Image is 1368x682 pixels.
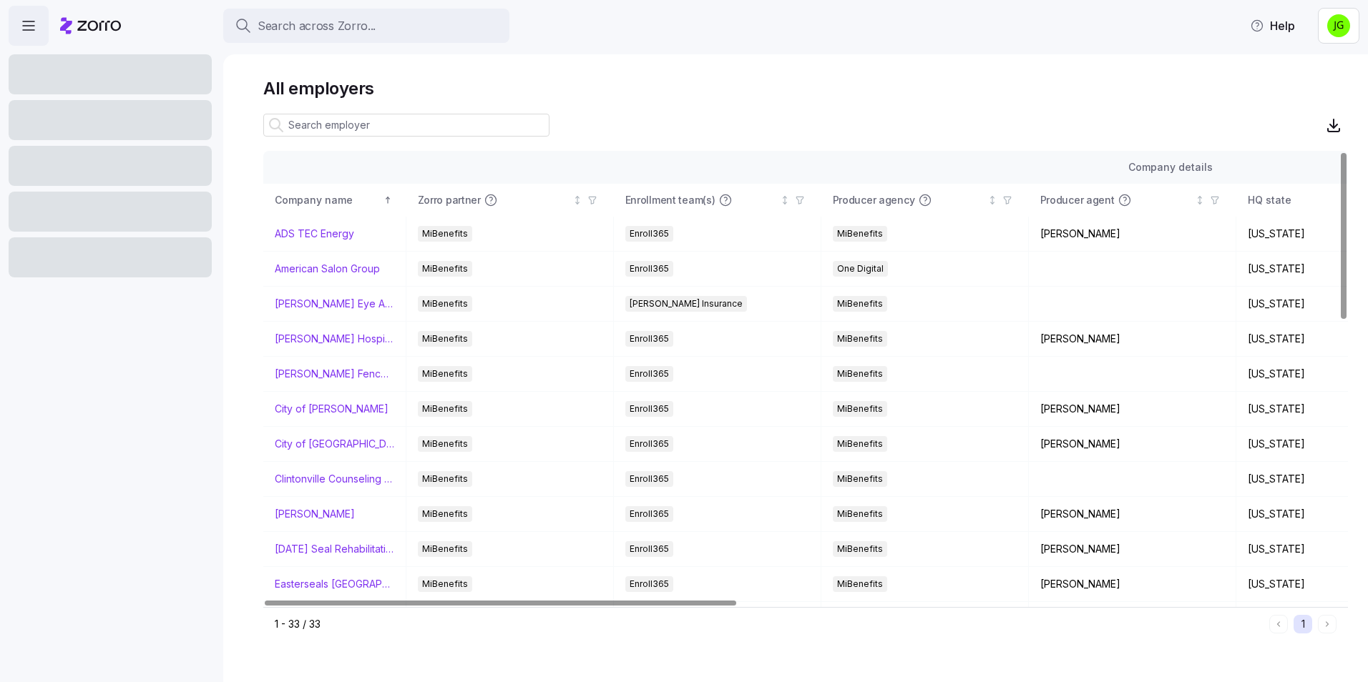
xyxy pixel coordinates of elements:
a: Easterseals [GEOGRAPHIC_DATA] & [GEOGRAPHIC_DATA][US_STATE] [275,577,394,591]
span: MiBenefits [422,331,468,347]
span: MiBenefits [422,506,468,522]
input: Search employer [263,114,549,137]
a: City of [GEOGRAPHIC_DATA] [275,437,394,451]
span: Zorro partner [418,193,481,207]
span: Enrollment team(s) [625,193,715,207]
span: MiBenefits [422,296,468,312]
a: [PERSON_NAME] Hospitality [275,332,394,346]
th: Producer agentNot sorted [1029,184,1236,217]
span: [PERSON_NAME] Insurance [630,296,743,312]
span: Search across Zorro... [258,17,376,35]
button: Search across Zorro... [223,9,509,43]
a: [DATE] Seal Rehabilitation Center of [GEOGRAPHIC_DATA] [275,542,394,556]
span: Help [1250,17,1295,34]
span: MiBenefits [422,226,468,242]
td: [PERSON_NAME] [1029,567,1236,602]
span: One Digital [837,261,884,277]
span: MiBenefits [837,471,883,487]
th: Producer agencyNot sorted [821,184,1029,217]
img: a4774ed6021b6d0ef619099e609a7ec5 [1327,14,1350,37]
span: MiBenefits [837,541,883,557]
div: Sorted ascending [383,195,393,205]
span: MiBenefits [837,296,883,312]
td: [PERSON_NAME] [1029,532,1236,567]
span: MiBenefits [422,541,468,557]
span: MiBenefits [422,366,468,382]
span: MiBenefits [837,366,883,382]
div: Not sorted [1195,195,1205,205]
span: Enroll365 [630,366,669,382]
span: MiBenefits [837,401,883,417]
span: MiBenefits [837,436,883,452]
span: Enroll365 [630,331,669,347]
span: MiBenefits [837,576,883,592]
td: [PERSON_NAME] [1029,497,1236,532]
span: Producer agent [1040,193,1115,207]
a: American Salon Group [275,262,380,276]
div: 1 - 33 / 33 [275,617,1264,631]
span: MiBenefits [422,401,468,417]
span: MiBenefits [837,226,883,242]
span: Enroll365 [630,436,669,452]
div: Not sorted [987,195,997,205]
button: Next page [1318,615,1337,633]
th: Enrollment team(s)Not sorted [614,184,821,217]
button: Previous page [1269,615,1288,633]
span: Enroll365 [630,471,669,487]
span: MiBenefits [422,436,468,452]
span: Enroll365 [630,226,669,242]
td: [PERSON_NAME] [1029,392,1236,427]
a: [PERSON_NAME] [275,507,355,521]
div: Company name [275,192,381,208]
span: Enroll365 [630,541,669,557]
h1: All employers [263,77,1348,99]
a: [PERSON_NAME] Fence Company [275,367,394,381]
a: [PERSON_NAME] Eye Associates [275,297,394,311]
span: Enroll365 [630,506,669,522]
span: MiBenefits [422,576,468,592]
span: MiBenefits [837,506,883,522]
a: ADS TEC Energy [275,227,354,241]
button: Help [1238,11,1306,40]
th: Company nameSorted ascending [263,184,406,217]
span: Enroll365 [630,261,669,277]
a: City of [PERSON_NAME] [275,402,389,416]
span: Enroll365 [630,401,669,417]
span: MiBenefits [837,331,883,347]
button: 1 [1294,615,1312,633]
span: MiBenefits [422,471,468,487]
span: Enroll365 [630,576,669,592]
a: Clintonville Counseling and Wellness [275,472,394,486]
span: MiBenefits [422,261,468,277]
td: [PERSON_NAME] [1029,217,1236,252]
div: Not sorted [780,195,790,205]
td: [PERSON_NAME] [1029,322,1236,357]
div: Not sorted [572,195,582,205]
th: Zorro partnerNot sorted [406,184,614,217]
span: Producer agency [833,193,915,207]
td: [PERSON_NAME] [1029,427,1236,462]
